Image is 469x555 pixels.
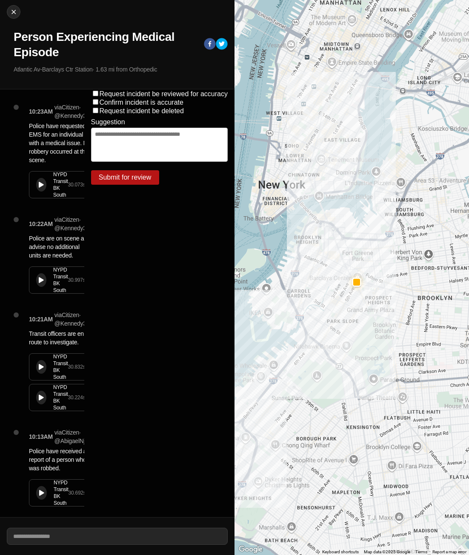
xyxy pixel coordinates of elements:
img: cancel [9,8,18,16]
p: via Citizen · @ Kennedy313 [54,103,93,120]
div: NYPD Transit BK South [54,479,68,506]
h1: Person Experiencing Medical Episode [14,29,197,60]
div: 30.997 s [68,277,85,283]
label: Suggestion [91,118,125,126]
div: NYPD Transit BK South [53,384,68,411]
p: 10:21AM [29,315,53,323]
a: Terms (opens in new tab) [415,549,427,554]
p: Transit officers are en route to investigate. [29,329,93,346]
a: Open this area in Google Maps (opens a new window) [237,544,265,555]
p: Atlantic Av-Barclays Ctr Station · 1.63 mi from Orthopedic [14,65,228,74]
div: 30.073 s [68,181,85,188]
p: Police are on scene and advise no additional units are needed. [29,234,93,260]
a: Report a map error [432,549,466,554]
p: via Citizen · @ Kennedy313 [54,215,93,232]
button: facebook [204,38,216,51]
div: 30.832 s [68,363,85,370]
button: Keyboard shortcuts [322,549,359,555]
div: 30.692 s [69,489,86,496]
div: NYPD Transit BK South [53,266,68,294]
p: 10:22AM [29,220,53,228]
img: Google [237,544,265,555]
span: Map data ©2025 Google [364,549,410,554]
button: cancel [7,5,20,19]
label: Request incident be deleted [100,107,184,114]
p: via Citizen · @ AbigaelNjroge [54,428,97,445]
div: 30.224 s [68,394,85,401]
p: Police have requested EMS for an individual with a medical issue. No robbery occurred at the scene. [29,122,93,164]
label: Confirm incident is accurate [100,99,183,106]
button: Submit for review [91,170,159,185]
div: NYPD Transit BK South [53,171,68,198]
p: via Citizen · @ Kennedy313 [54,311,93,328]
div: NYPD Transit BK South [53,353,68,380]
button: twitter [216,38,228,51]
p: 10:23AM [29,107,53,116]
p: Police have received a report of a person who was robbed. [29,447,97,472]
p: 10:13AM [29,432,53,441]
label: Request incident be reviewed for accuracy [100,90,228,97]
